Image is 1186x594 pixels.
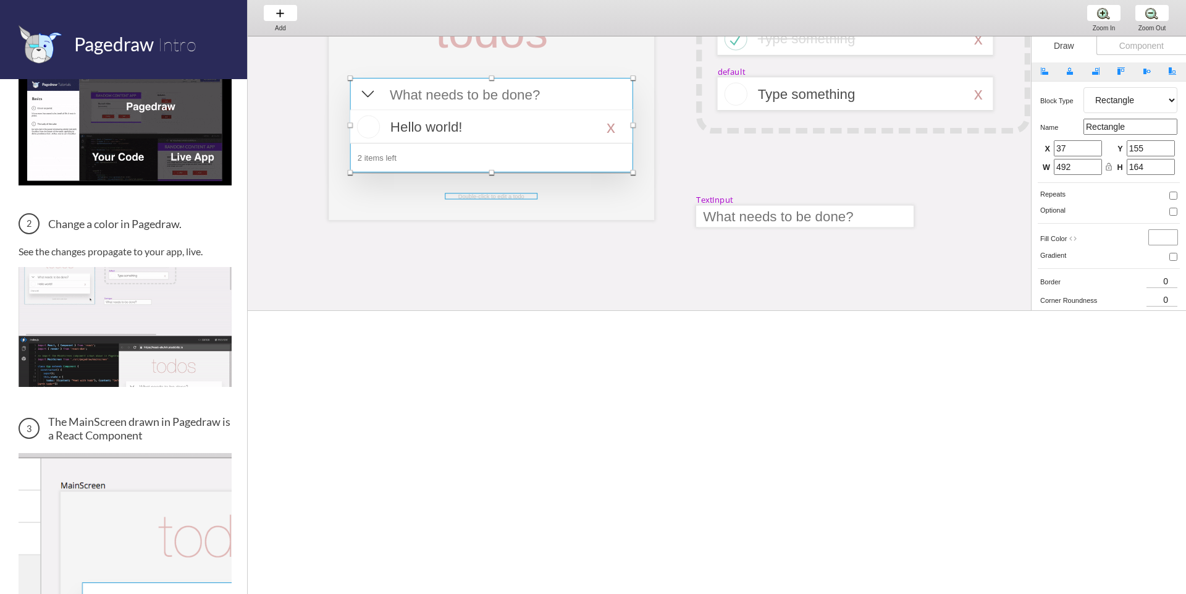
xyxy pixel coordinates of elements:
[1116,163,1123,174] span: H
[158,33,196,56] span: Intro
[1040,190,1083,198] h5: Repeats
[1083,119,1177,135] input: Rectangle
[19,213,232,234] h3: Change a color in Pagedraw.
[696,194,733,205] div: TextInput
[1169,253,1177,261] input: gradient
[1129,25,1175,32] div: Zoom Out
[1097,7,1110,20] img: zoom-plus.png
[19,25,62,64] img: favicon.png
[718,66,746,77] div: default
[1043,144,1050,155] span: X
[19,267,232,387] img: Change a color in Pagedraw
[1040,252,1083,259] h5: gradient
[257,25,304,32] div: Add
[1040,297,1146,304] h5: corner roundness
[1040,97,1083,104] h5: Block type
[1104,163,1113,171] i: lock_open
[1080,25,1127,32] div: Zoom In
[274,7,287,20] img: baseline-add-24px.svg
[1169,208,1177,216] input: Optional
[1032,36,1096,55] div: Draw
[74,33,154,55] span: Pagedraw
[1040,235,1067,242] span: fill color
[1040,206,1083,214] h5: Optional
[974,84,983,104] div: x
[19,245,232,257] p: See the changes propagate to your app, live.
[1116,144,1123,155] span: Y
[19,415,232,442] h3: The MainScreen drawn in Pagedraw is a React Component
[1169,192,1177,200] input: Repeats
[19,65,232,185] img: 3 screens
[1096,36,1186,55] div: Component
[1040,124,1083,131] h5: name
[1145,7,1158,20] img: zoom-minus.png
[1040,278,1146,286] h5: border
[974,29,983,49] div: x
[1043,163,1050,174] span: W
[1069,234,1077,243] i: code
